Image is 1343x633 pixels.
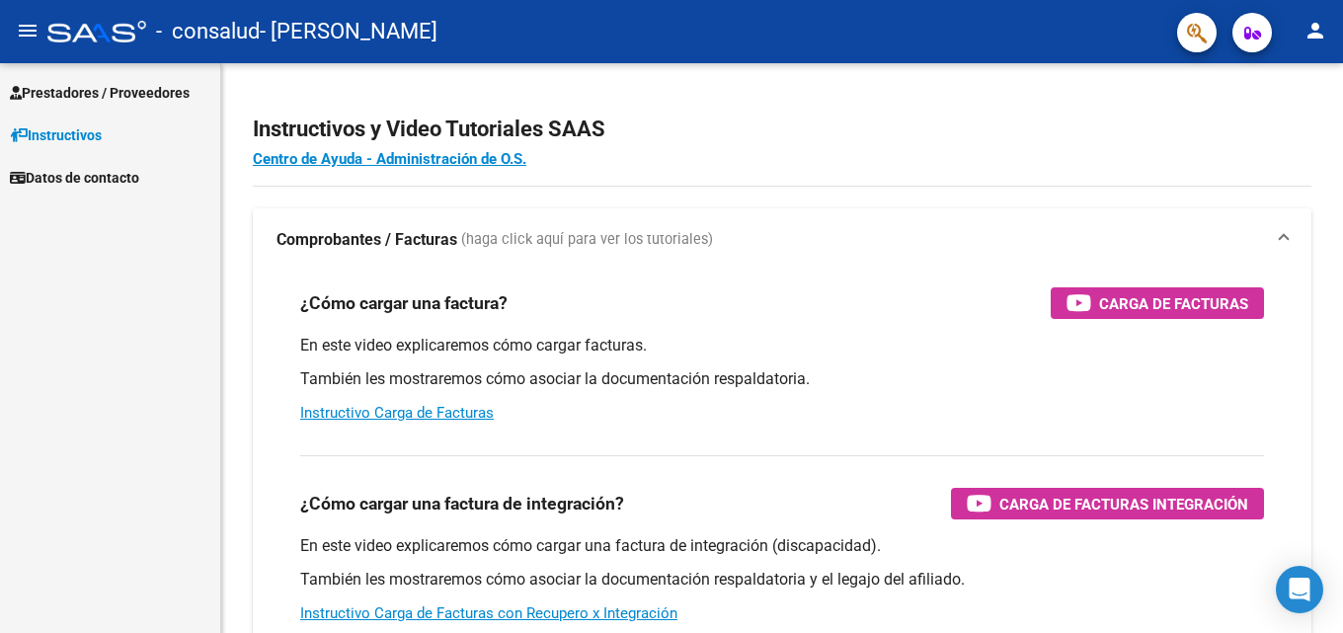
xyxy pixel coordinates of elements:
mat-icon: person [1303,19,1327,42]
mat-icon: menu [16,19,39,42]
span: Carga de Facturas Integración [999,492,1248,516]
mat-expansion-panel-header: Comprobantes / Facturas (haga click aquí para ver los tutoriales) [253,208,1311,272]
span: - consalud [156,10,260,53]
p: También les mostraremos cómo asociar la documentación respaldatoria. [300,368,1264,390]
a: Centro de Ayuda - Administración de O.S. [253,150,526,168]
span: Instructivos [10,124,102,146]
h2: Instructivos y Video Tutoriales SAAS [253,111,1311,148]
button: Carga de Facturas [1051,287,1264,319]
span: (haga click aquí para ver los tutoriales) [461,229,713,251]
a: Instructivo Carga de Facturas con Recupero x Integración [300,604,677,622]
p: En este video explicaremos cómo cargar facturas. [300,335,1264,356]
h3: ¿Cómo cargar una factura de integración? [300,490,624,517]
span: Datos de contacto [10,167,139,189]
p: En este video explicaremos cómo cargar una factura de integración (discapacidad). [300,535,1264,557]
button: Carga de Facturas Integración [951,488,1264,519]
strong: Comprobantes / Facturas [276,229,457,251]
span: - [PERSON_NAME] [260,10,437,53]
p: También les mostraremos cómo asociar la documentación respaldatoria y el legajo del afiliado. [300,569,1264,591]
span: Carga de Facturas [1099,291,1248,316]
a: Instructivo Carga de Facturas [300,404,494,422]
div: Open Intercom Messenger [1276,566,1323,613]
h3: ¿Cómo cargar una factura? [300,289,508,317]
span: Prestadores / Proveedores [10,82,190,104]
